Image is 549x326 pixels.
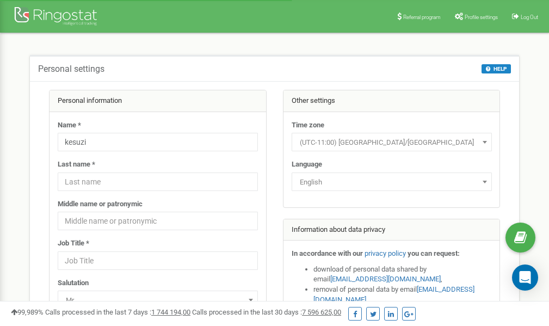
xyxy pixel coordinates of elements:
label: Language [292,159,322,170]
strong: you can request: [408,249,460,257]
u: 1 744 194,00 [151,308,190,316]
span: (UTC-11:00) Pacific/Midway [292,133,492,151]
div: Personal information [50,90,266,112]
button: HELP [482,64,511,73]
li: download of personal data shared by email , [313,265,492,285]
span: Calls processed in the last 30 days : [192,308,341,316]
input: Job Title [58,251,258,270]
label: Salutation [58,278,89,288]
input: Name [58,133,258,151]
span: (UTC-11:00) Pacific/Midway [295,135,488,150]
span: Mr. [61,293,254,308]
div: Other settings [283,90,500,112]
u: 7 596 625,00 [302,308,341,316]
input: Last name [58,173,258,191]
a: [EMAIL_ADDRESS][DOMAIN_NAME] [330,275,441,283]
span: Profile settings [465,14,498,20]
div: Open Intercom Messenger [512,265,538,291]
strong: In accordance with our [292,249,363,257]
span: 99,989% [11,308,44,316]
span: Mr. [58,291,258,309]
label: Job Title * [58,238,89,249]
span: Calls processed in the last 7 days : [45,308,190,316]
h5: Personal settings [38,64,104,74]
input: Middle name or patronymic [58,212,258,230]
label: Name * [58,120,81,131]
a: privacy policy [365,249,406,257]
label: Last name * [58,159,95,170]
span: English [292,173,492,191]
div: Information about data privacy [283,219,500,241]
span: Log Out [521,14,538,20]
label: Middle name or patronymic [58,199,143,210]
span: Referral program [403,14,441,20]
span: English [295,175,488,190]
li: removal of personal data by email , [313,285,492,305]
label: Time zone [292,120,324,131]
